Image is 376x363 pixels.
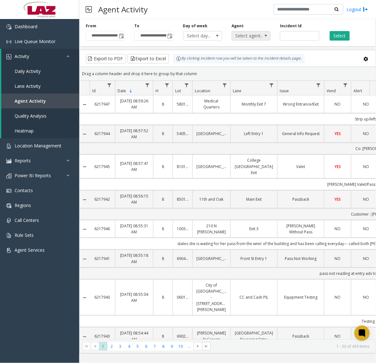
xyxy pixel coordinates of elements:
[6,159,11,164] img: 'icon'
[15,202,31,208] span: Regions
[234,131,273,137] a: Left Entry 1
[15,23,37,29] span: Dashboard
[196,196,226,202] a: 11th and Oak
[196,256,226,262] a: [GEOGRAPHIC_DATA]
[157,131,169,137] a: 8
[128,88,133,94] span: Sortable
[328,294,347,300] a: NO
[281,223,320,235] a: [PERSON_NAME] Without Pass
[93,256,111,262] a: 6217941
[182,81,191,89] a: Lot Filter Menu
[177,294,188,300] a: 060130
[116,342,125,351] span: Page 3
[107,342,116,351] span: Page 2
[157,226,169,232] a: 8
[177,333,188,339] a: 690246
[1,123,79,138] a: Heatmap
[328,164,347,170] a: YES
[157,333,169,339] a: 8
[330,31,350,41] button: Select
[363,6,368,13] img: logout
[163,81,171,89] a: H Filter Menu
[335,101,341,107] span: NO
[157,101,169,107] a: 8
[214,344,369,349] kendo-pager-info: 1 - 30 of 439 items
[157,294,169,300] a: 8
[6,233,11,238] img: 'icon'
[93,226,111,232] a: 6217946
[233,88,241,94] span: Lane
[234,294,273,300] a: CC and Cash PIL
[177,196,188,202] a: 850107
[15,158,31,164] span: Reports
[80,68,376,79] div: Drag a column header and drop it here to group by that column
[281,294,320,300] a: Equipment Testing
[6,54,11,59] img: 'icon'
[335,226,341,231] span: NO
[202,342,211,351] span: Go to the last page
[93,294,111,300] a: 6217940
[204,344,209,349] span: Go to the last page
[335,256,341,261] span: NO
[93,101,111,107] a: 6217947
[176,56,181,61] img: infoIcon.svg
[234,101,273,107] a: Monthly Exit 7
[119,330,149,342] a: [DATE] 08:54:44 AM
[347,6,368,13] a: Logout
[6,39,11,44] img: 'icon'
[118,31,124,40] span: Toggle popup
[1,94,79,108] a: Agent Activity
[15,53,29,59] span: Activity
[119,252,149,264] a: [DATE] 08:55:18 AM
[328,256,347,262] a: NO
[80,197,90,202] a: Collapse Details
[15,128,34,134] span: Heatmap
[92,88,96,94] span: Id
[328,226,347,232] a: NO
[150,342,159,351] span: Page 7
[6,203,11,208] img: 'icon'
[119,160,149,172] a: [DATE] 08:57:47 AM
[80,256,90,262] a: Collapse Details
[80,132,90,137] a: Collapse Details
[328,131,347,137] a: YES
[157,164,169,170] a: 8
[134,23,139,29] label: To
[6,144,11,149] img: 'icon'
[119,128,149,140] a: [DATE] 08:57:52 AM
[175,88,181,94] span: Lot
[119,98,149,110] a: [DATE] 08:59:26 AM
[354,88,362,94] span: Alert
[93,196,111,202] a: 6217942
[80,227,90,232] a: Collapse Details
[173,54,305,63] div: By clicking Incident row you will be taken to the incident details page.
[168,342,176,351] span: Page 9
[15,187,33,193] span: Contacts
[195,88,210,94] span: Location
[95,2,151,17] h3: Agent Activity
[86,23,96,29] label: From
[80,81,376,339] div: Data table
[177,131,188,137] a: 540508
[234,256,273,262] a: Front St Entry 1
[177,256,188,262] a: 690420
[1,79,79,94] a: Lane Activity
[196,131,226,137] a: [GEOGRAPHIC_DATA]
[15,143,61,149] span: Location Management
[196,330,226,342] a: [PERSON_NAME] St Garage
[280,88,289,94] span: Issue
[335,295,341,300] span: NO
[80,102,90,107] a: Collapse Details
[93,164,111,170] a: 6217945
[118,88,126,94] span: Date
[1,49,79,64] a: Activity
[341,81,350,89] a: Vend Filter Menu
[281,131,320,137] a: General Info Request
[281,196,320,202] a: Passback
[15,68,41,74] span: Daily Activity
[183,31,214,40] span: Select day...
[156,88,158,94] span: H
[196,223,226,235] a: 210 N [PERSON_NAME]
[157,256,169,262] a: 8
[6,218,11,223] img: 'icon'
